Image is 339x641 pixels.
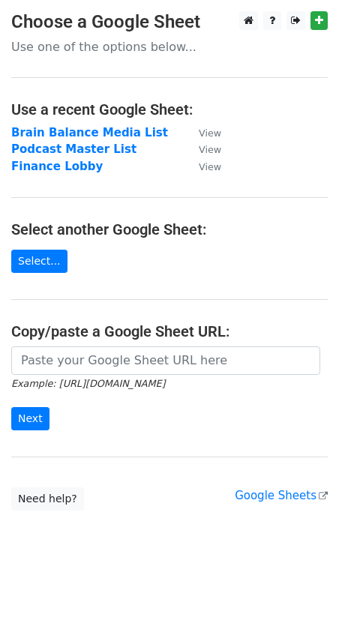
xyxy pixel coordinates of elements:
[11,346,320,375] input: Paste your Google Sheet URL here
[11,126,168,139] a: Brain Balance Media List
[11,142,136,156] a: Podcast Master List
[11,160,103,173] a: Finance Lobby
[199,127,221,139] small: View
[184,126,221,139] a: View
[11,250,67,273] a: Select...
[11,487,84,511] a: Need help?
[235,489,328,502] a: Google Sheets
[199,161,221,172] small: View
[11,322,328,340] h4: Copy/paste a Google Sheet URL:
[11,378,165,389] small: Example: [URL][DOMAIN_NAME]
[11,39,328,55] p: Use one of the options below...
[11,100,328,118] h4: Use a recent Google Sheet:
[184,142,221,156] a: View
[184,160,221,173] a: View
[11,220,328,238] h4: Select another Google Sheet:
[11,407,49,430] input: Next
[11,11,328,33] h3: Choose a Google Sheet
[199,144,221,155] small: View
